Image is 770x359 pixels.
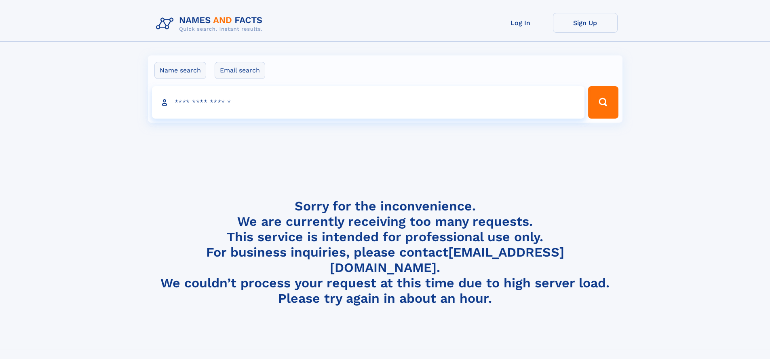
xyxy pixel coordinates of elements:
[153,13,269,35] img: Logo Names and Facts
[588,86,618,119] button: Search Button
[154,62,206,79] label: Name search
[488,13,553,33] a: Log In
[553,13,618,33] a: Sign Up
[152,86,585,119] input: search input
[215,62,265,79] label: Email search
[330,244,564,275] a: [EMAIL_ADDRESS][DOMAIN_NAME]
[153,198,618,306] h4: Sorry for the inconvenience. We are currently receiving too many requests. This service is intend...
